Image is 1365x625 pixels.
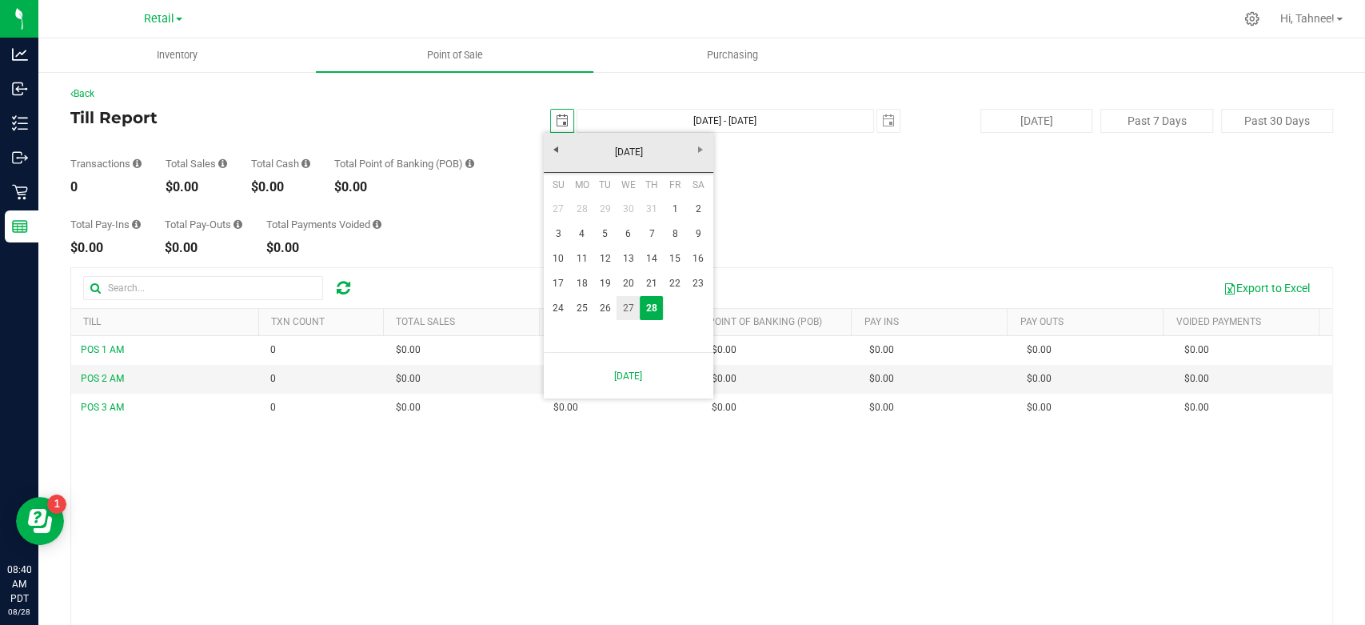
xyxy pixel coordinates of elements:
[570,197,593,222] a: 28
[396,343,421,358] span: $0.00
[1175,316,1260,327] a: Voided Payments
[166,181,227,194] div: $0.00
[83,276,323,300] input: Search...
[553,359,704,392] a: [DATE]
[12,184,28,200] inline-svg: Retail
[570,246,593,271] a: 11
[12,46,28,62] inline-svg: Analytics
[38,38,316,72] a: Inventory
[270,343,276,358] span: 0
[83,316,101,327] a: Till
[640,197,663,222] a: 31
[547,296,570,321] a: 24
[396,316,455,327] a: Total Sales
[1027,343,1052,358] span: $0.00
[544,137,569,162] a: Previous
[663,222,686,246] a: 8
[547,246,570,271] a: 10
[869,400,894,415] span: $0.00
[133,158,142,169] i: Count of all successful payment transactions, possibly including voids, refunds, and cash-back fr...
[640,296,663,321] a: 28
[663,197,686,222] a: 1
[334,181,474,194] div: $0.00
[864,316,898,327] a: Pay Ins
[465,158,474,169] i: Sum of the successful, non-voided point-of-banking payment transaction amounts, both via payment ...
[663,271,686,296] a: 22
[301,158,310,169] i: Sum of all successful, non-voided cash payment transaction amounts (excluding tips and transactio...
[166,158,227,169] div: Total Sales
[1242,11,1262,26] div: Manage settings
[711,371,736,387] span: $0.00
[70,181,142,194] div: 0
[640,271,663,296] a: 21
[547,197,570,222] a: 27
[144,12,174,26] span: Retail
[543,140,715,165] a: [DATE]
[877,110,900,132] span: select
[316,38,593,72] a: Point of Sale
[1027,371,1052,387] span: $0.00
[593,271,617,296] a: 19
[396,400,421,415] span: $0.00
[687,222,710,246] a: 9
[980,109,1092,133] button: [DATE]
[270,400,276,415] span: 0
[132,219,141,230] i: Sum of all cash pay-ins added to tills within the date range.
[373,219,381,230] i: Sum of all voided payment transaction amounts (excluding tips and transaction fees) within the da...
[12,115,28,131] inline-svg: Inventory
[135,48,219,62] span: Inventory
[570,222,593,246] a: 4
[551,110,573,132] span: select
[1280,12,1335,25] span: Hi, Tahnee!
[271,316,325,327] a: TXN Count
[12,218,28,234] inline-svg: Reports
[687,271,710,296] a: 23
[687,246,710,271] a: 16
[685,48,780,62] span: Purchasing
[334,158,474,169] div: Total Point of Banking (POB)
[708,316,821,327] a: Point of Banking (POB)
[617,197,640,222] a: 30
[70,109,491,126] h4: Till Report
[270,371,276,387] span: 0
[640,296,663,321] td: Current focused date is Thursday, August 28, 2025
[617,173,640,197] th: Wednesday
[617,222,640,246] a: 6
[16,497,64,545] iframe: Resource center
[7,563,31,606] p: 08:40 AM PDT
[266,242,381,254] div: $0.00
[218,158,227,169] i: Sum of all successful, non-voided payment transaction amounts (excluding tips and transaction fee...
[1027,400,1052,415] span: $0.00
[593,38,871,72] a: Purchasing
[396,371,421,387] span: $0.00
[70,158,142,169] div: Transactions
[593,197,617,222] a: 29
[1100,109,1212,133] button: Past 7 Days
[1213,274,1320,302] button: Export to Excel
[593,296,617,321] a: 26
[640,246,663,271] a: 14
[617,296,640,321] a: 27
[251,158,310,169] div: Total Cash
[687,197,710,222] a: 2
[165,242,242,254] div: $0.00
[7,606,31,618] p: 08/28
[547,222,570,246] a: 3
[165,219,242,230] div: Total Pay-Outs
[1184,343,1209,358] span: $0.00
[12,81,28,97] inline-svg: Inbound
[570,173,593,197] th: Monday
[570,271,593,296] a: 18
[70,88,94,99] a: Back
[617,246,640,271] a: 13
[47,495,66,514] iframe: Resource center unread badge
[640,222,663,246] a: 7
[617,271,640,296] a: 20
[640,173,663,197] th: Thursday
[1020,316,1063,327] a: Pay Outs
[547,271,570,296] a: 17
[553,400,578,415] span: $0.00
[869,343,894,358] span: $0.00
[869,371,894,387] span: $0.00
